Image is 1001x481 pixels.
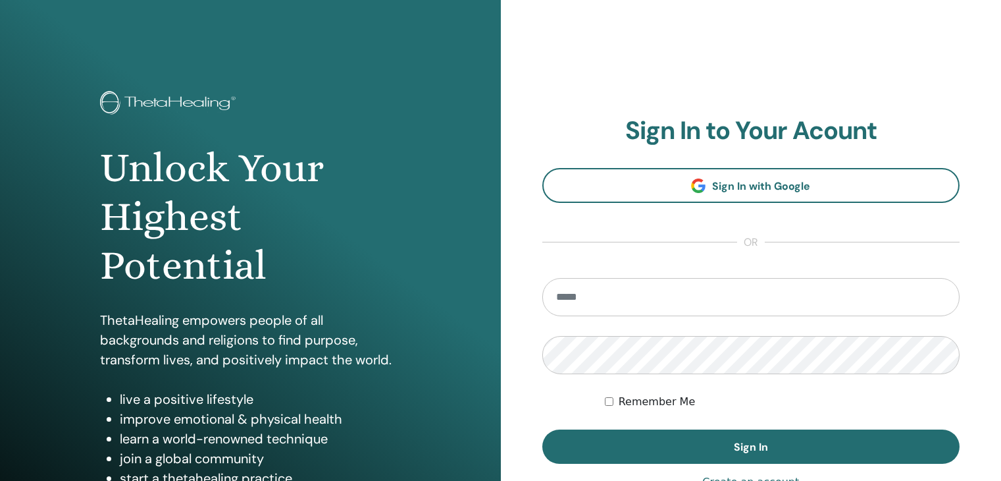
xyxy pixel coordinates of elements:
a: Sign In with Google [542,168,960,203]
h1: Unlock Your Highest Potential [100,144,401,291]
span: Sign In with Google [712,179,810,193]
button: Sign In [542,430,960,464]
h2: Sign In to Your Acount [542,116,960,146]
span: or [737,235,765,250]
label: Remember Me [619,394,696,410]
li: learn a world-renowned technique [120,429,401,449]
p: ThetaHealing empowers people of all backgrounds and religions to find purpose, transform lives, a... [100,310,401,370]
li: live a positive lifestyle [120,389,401,409]
div: Keep me authenticated indefinitely or until I manually logout [605,394,960,410]
li: join a global community [120,449,401,468]
li: improve emotional & physical health [120,409,401,429]
span: Sign In [734,440,768,454]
